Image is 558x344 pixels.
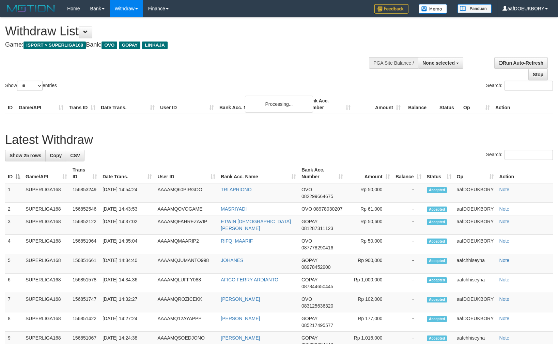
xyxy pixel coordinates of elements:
[301,245,333,250] span: Copy 087778290416 to clipboard
[221,296,260,302] a: [PERSON_NAME]
[70,274,100,293] td: 156851578
[155,274,218,293] td: AAAAMQLUFFY088
[427,335,447,341] span: Accepted
[499,335,510,341] a: Note
[499,277,510,282] a: Note
[155,254,218,274] td: AAAAMQJUMANTO998
[346,203,393,215] td: Rp 61,000
[494,57,548,69] a: Run Auto-Refresh
[427,297,447,302] span: Accepted
[155,183,218,203] td: AAAAMQ60PIRGOO
[346,274,393,293] td: Rp 1,000,000
[221,335,260,341] a: [PERSON_NAME]
[299,164,346,183] th: Bank Acc. Number: activate to sort column ascending
[499,206,510,212] a: Note
[403,95,437,114] th: Balance
[393,164,424,183] th: Balance: activate to sort column ascending
[66,150,84,161] a: CSV
[16,95,66,114] th: Game/API
[499,296,510,302] a: Note
[5,42,365,48] h4: Game: Bank:
[100,293,155,312] td: [DATE] 14:32:27
[70,203,100,215] td: 156852546
[70,254,100,274] td: 156851661
[23,274,70,293] td: SUPERLIGA168
[5,274,23,293] td: 6
[100,235,155,254] td: [DATE] 14:35:04
[303,95,353,114] th: Bank Acc. Number
[461,95,493,114] th: Op
[155,203,218,215] td: AAAAMQOVOGAME
[100,203,155,215] td: [DATE] 14:43:53
[221,206,247,212] a: MASRIYADI
[301,303,333,309] span: Copy 083125636320 to clipboard
[369,57,418,69] div: PGA Site Balance /
[422,60,455,66] span: None selected
[5,150,46,161] a: Show 25 rows
[454,183,497,203] td: aafDOEUKBORY
[70,164,100,183] th: Trans ID: activate to sort column ascending
[155,164,218,183] th: User ID: activate to sort column ascending
[427,277,447,283] span: Accepted
[427,316,447,322] span: Accepted
[499,258,510,263] a: Note
[100,215,155,235] td: [DATE] 14:37:02
[424,164,454,183] th: Status: activate to sort column ascending
[346,164,393,183] th: Amount: activate to sort column ascending
[301,277,317,282] span: GOPAY
[393,274,424,293] td: -
[346,235,393,254] td: Rp 50,000
[5,312,23,332] td: 8
[505,150,553,160] input: Search:
[313,206,343,212] span: Copy 08978030207 to clipboard
[70,215,100,235] td: 156852122
[217,95,303,114] th: Bank Acc. Name
[218,164,299,183] th: Bank Acc. Name: activate to sort column ascending
[486,81,553,91] label: Search:
[427,187,447,193] span: Accepted
[100,274,155,293] td: [DATE] 14:34:36
[499,238,510,244] a: Note
[301,284,333,289] span: Copy 087844650445 to clipboard
[142,42,168,49] span: LINKAJA
[23,164,70,183] th: Game/API: activate to sort column ascending
[454,312,497,332] td: aafDOEUKBORY
[100,183,155,203] td: [DATE] 14:54:24
[221,277,278,282] a: AFICO FERRY ARDIANTO
[454,203,497,215] td: aafDOEUKBORY
[301,258,317,263] span: GOPAY
[301,194,333,199] span: Copy 082299664675 to clipboard
[353,95,403,114] th: Amount
[102,42,117,49] span: OVO
[221,219,291,231] a: ETWIN [DEMOGRAPHIC_DATA][PERSON_NAME]
[221,258,243,263] a: JOHANES
[221,238,253,244] a: RIFQI MAARIF
[301,187,312,192] span: OVO
[23,203,70,215] td: SUPERLIGA168
[486,150,553,160] label: Search:
[437,95,461,114] th: Status
[5,215,23,235] td: 3
[5,81,57,91] label: Show entries
[454,254,497,274] td: aafchhiseyha
[497,164,553,183] th: Action
[5,293,23,312] td: 7
[157,95,217,114] th: User ID
[10,153,41,158] span: Show 25 rows
[23,312,70,332] td: SUPERLIGA168
[24,42,86,49] span: ISPORT > SUPERLIGA168
[505,81,553,91] input: Search:
[374,4,408,14] img: Feedback.jpg
[221,316,260,321] a: [PERSON_NAME]
[454,235,497,254] td: aafDOEUKBORY
[427,219,447,225] span: Accepted
[346,293,393,312] td: Rp 102,000
[454,215,497,235] td: aafDOEUKBORY
[419,4,447,14] img: Button%20Memo.svg
[427,258,447,264] span: Accepted
[393,312,424,332] td: -
[70,312,100,332] td: 156851422
[528,69,548,80] a: Stop
[5,3,57,14] img: MOTION_logo.png
[23,215,70,235] td: SUPERLIGA168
